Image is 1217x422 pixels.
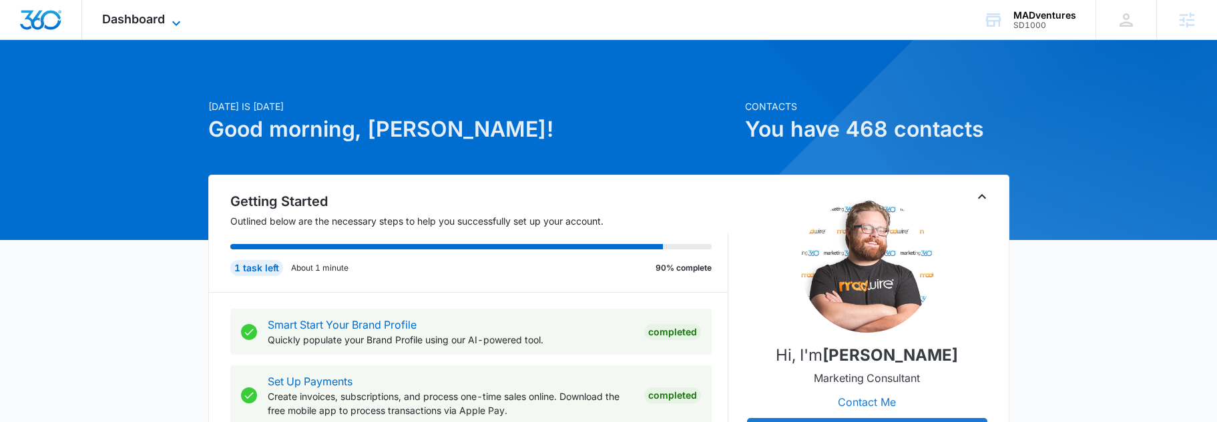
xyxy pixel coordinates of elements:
p: About 1 minute [291,262,348,274]
p: Outlined below are the necessary steps to help you successfully set up your account. [230,214,728,228]
p: [DATE] is [DATE] [208,99,737,113]
img: Tyler Peterson [800,199,934,333]
h2: Getting Started [230,191,728,211]
h1: You have 468 contacts [745,113,1009,145]
p: Hi, I'm [776,343,958,367]
button: Contact Me [824,386,909,418]
div: account name [1013,10,1076,21]
div: account id [1013,21,1076,30]
span: Dashboard [102,12,165,26]
button: Toggle Collapse [974,189,990,205]
p: Create invoices, subscriptions, and process one-time sales online. Download the free mobile app t... [268,389,634,417]
p: Marketing Consultant [814,370,920,386]
div: Completed [644,387,701,403]
div: Completed [644,324,701,340]
p: 90% complete [656,262,712,274]
a: Smart Start Your Brand Profile [268,318,417,331]
p: Quickly populate your Brand Profile using our AI-powered tool. [268,333,634,347]
a: Set Up Payments [268,375,352,388]
div: 1 task left [230,260,283,276]
p: Contacts [745,99,1009,113]
h1: Good morning, [PERSON_NAME]! [208,113,737,145]
strong: [PERSON_NAME] [822,345,958,365]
